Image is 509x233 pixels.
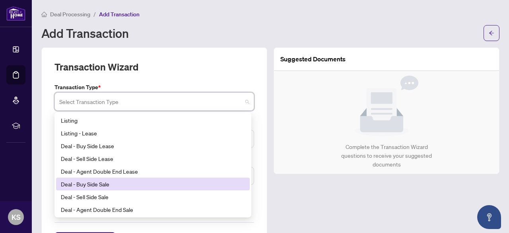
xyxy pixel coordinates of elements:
[61,180,245,188] div: Deal - Buy Side Sale
[61,116,245,125] div: Listing
[280,54,346,64] article: Suggested Documents
[56,139,250,152] div: Deal - Buy Side Lease
[61,205,245,214] div: Deal - Agent Double End Sale
[56,114,250,127] div: Listing
[99,11,140,18] span: Add Transaction
[61,141,245,150] div: Deal - Buy Side Lease
[333,143,441,169] div: Complete the Transaction Wizard questions to receive your suggested documents
[6,6,25,21] img: logo
[41,12,47,17] span: home
[56,203,250,216] div: Deal - Agent Double End Sale
[54,61,138,73] h2: Transaction Wizard
[56,165,250,178] div: Deal - Agent Double End Lease
[61,167,245,176] div: Deal - Agent Double End Lease
[56,152,250,165] div: Deal - Sell Side Lease
[12,211,21,223] span: KS
[56,190,250,203] div: Deal - Sell Side Sale
[61,154,245,163] div: Deal - Sell Side Lease
[56,127,250,139] div: Listing - Lease
[355,76,418,136] img: Null State Icon
[477,205,501,229] button: Open asap
[489,30,494,36] span: arrow-left
[61,192,245,201] div: Deal - Sell Side Sale
[50,11,90,18] span: Deal Processing
[41,27,129,39] h1: Add Transaction
[93,10,96,19] li: /
[56,178,250,190] div: Deal - Buy Side Sale
[54,83,254,92] label: Transaction Type
[61,129,245,137] div: Listing - Lease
